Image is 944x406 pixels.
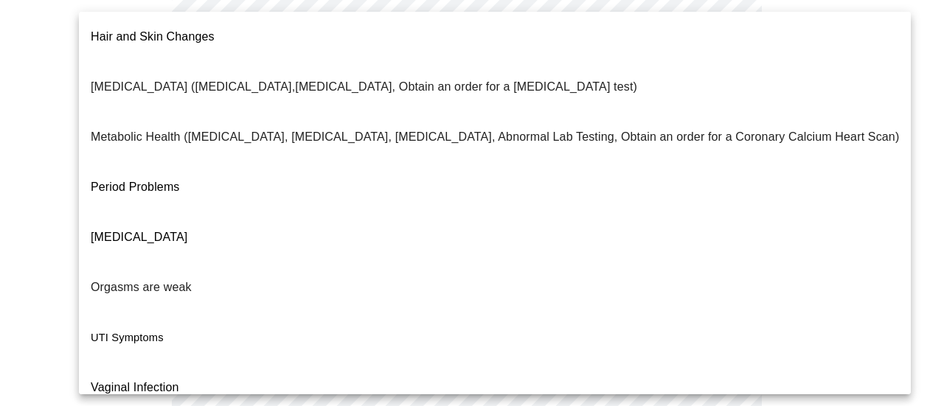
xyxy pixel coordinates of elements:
[91,279,192,296] p: Orgasms are weak
[91,128,899,146] p: Metabolic Health ([MEDICAL_DATA], [MEDICAL_DATA], [MEDICAL_DATA], Abnormal Lab Testing, Obtain an...
[91,381,179,393] span: Vaginal Infection
[91,30,215,43] span: Hair and Skin Changes
[91,231,187,243] span: [MEDICAL_DATA]
[91,181,180,193] span: Period Problems
[91,332,164,343] span: UTI Symptoms
[91,78,637,96] p: [MEDICAL_DATA] ([MEDICAL_DATA],[MEDICAL_DATA], Obtain an order for a [MEDICAL_DATA] test)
